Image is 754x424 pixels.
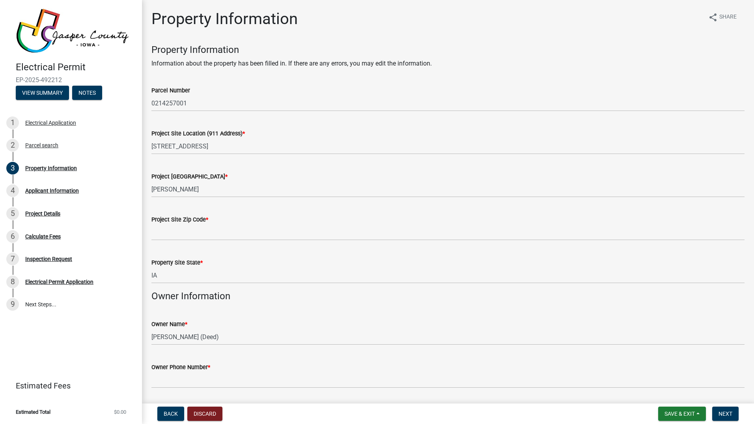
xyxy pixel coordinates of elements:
[719,411,732,417] span: Next
[25,143,58,148] div: Parcel search
[25,234,61,239] div: Calculate Fees
[16,90,69,96] wm-modal-confirm: Summary
[664,411,695,417] span: Save & Exit
[16,86,69,100] button: View Summary
[6,116,19,129] div: 1
[6,253,19,265] div: 7
[151,322,187,327] label: Owner Name
[16,8,129,53] img: Jasper County, Iowa
[658,407,706,421] button: Save & Exit
[157,407,184,421] button: Back
[72,86,102,100] button: Notes
[151,44,745,56] h4: Property Information
[151,217,208,223] label: Project Site Zip Code
[16,62,136,73] h4: Electrical Permit
[6,207,19,220] div: 5
[25,188,79,193] div: Applicant Information
[151,291,745,302] h4: Owner Information
[25,256,72,262] div: Inspection Request
[6,162,19,174] div: 3
[151,9,298,28] h1: Property Information
[151,260,203,266] label: Property Site State
[6,298,19,311] div: 9
[151,131,245,137] label: Project Site Location (911 Address)
[6,184,19,197] div: 4
[151,59,745,68] p: Information about the property has been filled in. If there are any errors, you may edit the info...
[25,279,93,285] div: Electrical Permit Application
[719,13,737,22] span: Share
[114,409,126,415] span: $0.00
[702,9,743,25] button: shareShare
[6,378,129,394] a: Estimated Fees
[164,411,178,417] span: Back
[151,88,190,94] label: Parcel Number
[25,211,60,216] div: Project Details
[708,13,718,22] i: share
[16,409,50,415] span: Estimated Total
[6,230,19,243] div: 6
[187,407,222,421] button: Discard
[6,139,19,152] div: 2
[72,90,102,96] wm-modal-confirm: Notes
[151,365,210,370] label: Owner Phone Number
[712,407,739,421] button: Next
[25,120,76,126] div: Electrical Application
[16,76,126,84] span: EP-2025-492212
[6,276,19,288] div: 8
[151,174,228,180] label: Project [GEOGRAPHIC_DATA]
[25,165,77,171] div: Property Information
